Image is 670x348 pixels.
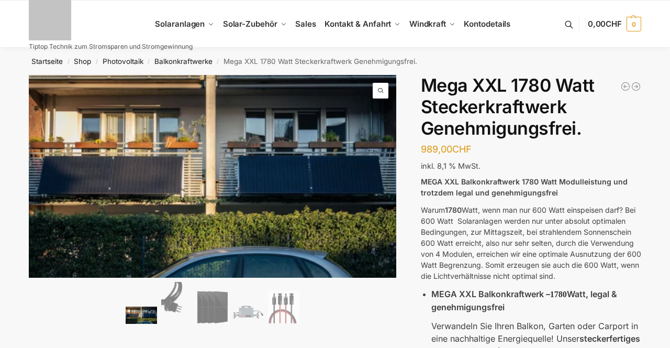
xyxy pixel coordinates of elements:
span: Kontodetails [464,19,510,29]
bdi: 989,00 [421,144,472,155]
span: 0,00 [588,19,622,29]
p: Warum Watt, wenn man nur 600 Watt einspeisen darf? Bei 600 Watt Solaranlagen werden nur unter abs... [421,204,641,281]
nav: Breadcrumb [10,48,660,75]
strong: MEGA XXL Balkonkraftwerk 1780 Watt Modulleistung und trotzdem legal und genehmigungsfrei [421,177,628,197]
img: Nep BDM 2000 gedrosselt auf 600 Watt [232,300,264,324]
strong: MEGA XXL Balkonkraftwerk – Watt, legal & genehmigungsfrei [431,289,617,312]
p: Tiptop Technik zum Stromsparen und Stromgewinnung [29,43,193,50]
span: Kontakt & Anfahrt [325,19,391,29]
img: Mega XXL 1780 Watt Steckerkraftwerk Genehmigungsfrei. – Bild 3 [197,291,228,324]
a: Steckerkraftwerk 890 Watt mit verstellbaren Balkonhalterungen inkl. Lieferung [631,81,641,92]
strong: 1780 [445,205,462,214]
span: CHF [606,19,622,29]
span: / [91,58,102,66]
h1: Mega XXL 1780 Watt Steckerkraftwerk Genehmigungsfrei. [421,75,641,139]
a: Windkraft [405,1,460,48]
span: inkl. 8,1 % MwSt. [421,161,481,170]
a: Startseite [31,57,63,66]
span: / [213,58,224,66]
span: Windkraft [409,19,446,29]
a: Balkonkraftwerke [154,57,213,66]
span: / [143,58,154,66]
span: Solar-Zubehör [223,19,277,29]
strong: 1780 [550,290,567,299]
a: Solar-Zubehör [219,1,291,48]
a: Shop [74,57,91,66]
a: Sales [291,1,320,48]
a: 0,00CHF 0 [588,8,641,40]
span: / [63,58,74,66]
img: Kabel, Stecker und Zubehör für Solaranlagen [268,291,299,324]
a: Photovoltaik [103,57,143,66]
img: Anschlusskabel-3meter_schweizer-stecker [161,282,193,324]
a: Kontodetails [460,1,515,48]
img: Mega XXL 1780 Watt Steckerkraftwerk Genehmigungsfrei. 1 [29,75,396,278]
span: CHF [452,144,472,155]
span: Sales [295,19,316,29]
a: 7,2 KW Dachanlage zur Selbstmontage [620,81,631,92]
a: Kontakt & Anfahrt [320,1,405,48]
img: 2 Balkonkraftwerke [126,307,157,324]
span: 0 [627,17,641,31]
